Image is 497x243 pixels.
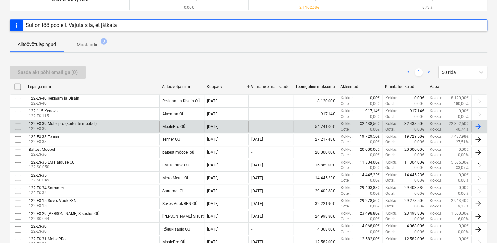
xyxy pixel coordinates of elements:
[207,99,218,103] div: [DATE]
[459,147,469,152] p: 0,00€
[251,137,263,142] div: [DATE]
[430,152,442,158] p: Kokku :
[414,165,424,171] p: 0,00€
[414,178,424,183] p: 0,00€
[459,223,469,229] p: 0,00€
[430,198,442,204] p: Kokku :
[430,114,442,120] p: Kokku :
[207,189,218,193] div: [DATE]
[251,124,252,129] div: -
[29,216,100,222] p: 122-SO-044
[29,135,59,139] div: 122-ES-38 Tenner
[370,139,379,145] p: 0,00€
[385,191,395,196] p: Ootel :
[414,216,424,222] p: 0,00€
[251,163,263,167] div: [DATE]
[430,204,442,209] p: Kokku :
[414,101,424,107] p: 0,00€
[459,185,469,191] p: 0,00€
[414,139,424,145] p: 0,00€
[341,204,351,209] p: Ootel :
[449,121,469,127] p: 22 302,50€
[251,84,291,89] div: Viimane e-mail saadetud
[341,101,351,107] p: Ootel :
[360,185,379,191] p: 29 403,88€
[458,191,469,196] p: 0,00%
[29,190,64,196] p: 122-ES-34
[341,198,353,204] p: Kokku :
[458,229,469,235] p: 0,00%
[411,5,443,10] p: 8,73%
[404,185,424,191] p: 29 403,88€
[385,101,395,107] p: Ootel :
[341,121,353,127] p: Kokku :
[29,178,49,183] p: 122-SO-049
[385,223,397,229] p: Kokku :
[360,134,379,139] p: 19 729,50€
[425,68,433,76] a: Next page
[162,176,190,180] div: Meko Metall OÜ
[370,165,379,171] p: 0,00€
[293,198,337,209] div: 32 221,90€
[29,121,97,126] div: 122-ES-39 Moblepro (korterite mööbel)
[207,150,218,155] div: [DATE]
[458,204,469,209] p: 9,13%
[404,160,424,165] p: 11 304,00€
[29,147,55,152] div: Baltest Mööbel
[430,229,442,235] p: Kokku :
[414,229,424,235] p: 0,00€
[293,160,337,171] div: 16 889,00€
[29,126,97,132] p: 122-ES-39
[29,173,49,178] div: 122-ES-35
[293,95,337,107] div: 8 120,00€
[404,147,424,152] p: 20 000,00€
[341,152,351,158] p: Ootel :
[370,114,379,120] p: 0,00€
[370,127,379,132] p: 0,00€
[430,108,442,114] p: Kokku :
[341,147,353,152] p: Kokku :
[430,165,442,171] p: Kokku :
[207,201,218,206] div: [DATE]
[370,152,379,158] p: 0,00€
[29,109,58,113] div: 122-115 Kenovo
[459,236,469,242] p: 0,00€
[251,189,263,193] div: [DATE]
[456,165,469,171] p: 33,07%
[207,112,218,116] div: [DATE]
[162,112,184,116] div: Akerman OÜ
[385,236,397,242] p: Kokku :
[385,216,395,222] p: Ootel :
[456,127,469,132] p: 40,74%
[458,216,469,222] p: 6,00%
[77,41,99,48] p: Mustandid
[162,189,185,193] div: Sarramet OÜ
[29,96,79,101] div: 122-ES-40 Reklaam ja Disain
[404,236,424,242] p: 12 582,00€
[464,212,497,243] div: Chat Widget
[341,127,351,132] p: Ootel :
[414,127,424,132] p: 0,00€
[414,95,424,101] p: 0,00€
[414,204,424,209] p: 0,00€
[207,176,218,180] div: [DATE]
[341,211,353,216] p: Kokku :
[360,160,379,165] p: 11 304,00€
[29,101,79,106] p: 122-ES-40
[162,201,198,206] div: Suves Vuuk REN OÜ
[458,152,469,158] p: 0,00%
[385,108,397,114] p: Kokku :
[341,165,351,171] p: Ootel :
[162,84,201,89] div: Alltöövõtja nimi
[385,172,397,178] p: Kokku :
[293,211,337,222] div: 24 998,80€
[385,211,397,216] p: Kokku :
[341,216,351,222] p: Ootel :
[162,124,185,129] div: MoblePro OÜ
[456,139,469,145] p: 27,51%
[162,137,180,142] div: Tenner OÜ
[293,185,337,196] div: 29 403,88€
[370,229,379,235] p: 0,00€
[29,224,47,229] div: 122-ES-30
[430,185,442,191] p: Kokku :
